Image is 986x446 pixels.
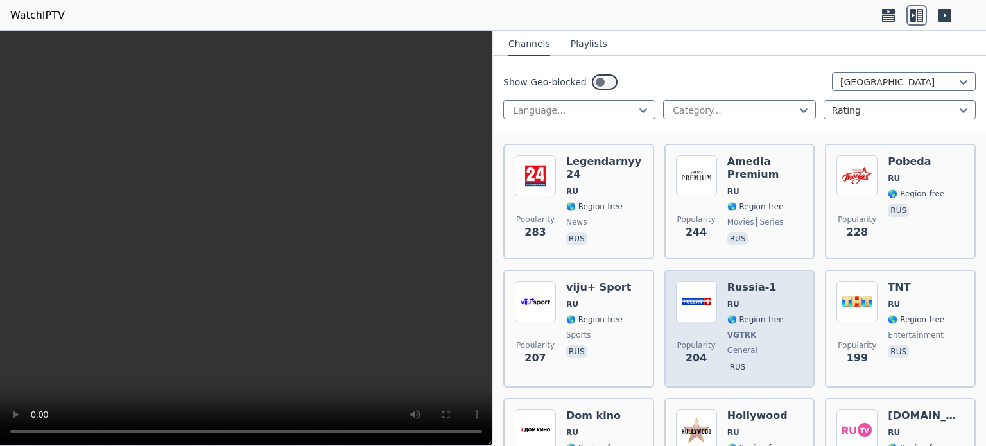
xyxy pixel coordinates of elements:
[566,232,587,245] p: rus
[727,217,754,227] span: movies
[888,330,944,340] span: entertainment
[677,214,716,225] span: Popularity
[888,409,964,422] h6: [DOMAIN_NAME]
[727,345,757,356] span: general
[566,186,578,196] span: RU
[727,409,788,422] h6: Hollywood
[727,155,804,181] h6: Amedia Premium
[838,214,876,225] span: Popularity
[888,281,944,294] h6: TNT
[727,314,784,325] span: 🌎 Region-free
[516,214,555,225] span: Popularity
[888,345,909,358] p: rus
[10,8,65,23] a: WatchIPTV
[676,155,717,196] img: Amedia Premium
[566,155,643,181] h6: Legendarnyy 24
[566,409,623,422] h6: Dom kino
[727,330,757,340] span: VGTRK
[524,350,546,366] span: 207
[571,32,607,56] button: Playlists
[727,299,739,309] span: RU
[727,202,784,212] span: 🌎 Region-free
[686,225,707,240] span: 244
[838,340,876,350] span: Popularity
[515,281,556,322] img: viju+ Sport
[727,281,784,294] h6: Russia-1
[888,173,900,184] span: RU
[847,225,868,240] span: 228
[566,202,623,212] span: 🌎 Region-free
[524,225,546,240] span: 283
[756,217,783,227] span: series
[727,186,739,196] span: RU
[676,281,717,322] img: Russia-1
[888,427,900,438] span: RU
[566,314,623,325] span: 🌎 Region-free
[566,299,578,309] span: RU
[566,217,587,227] span: news
[888,189,944,199] span: 🌎 Region-free
[677,340,716,350] span: Popularity
[566,427,578,438] span: RU
[686,350,707,366] span: 204
[847,350,868,366] span: 199
[836,281,878,322] img: TNT
[516,340,555,350] span: Popularity
[727,232,748,245] p: rus
[727,427,739,438] span: RU
[515,155,556,196] img: Legendarnyy 24
[566,281,631,294] h6: viju+ Sport
[503,76,587,89] label: Show Geo-blocked
[566,345,587,358] p: rus
[836,155,878,196] img: Pobeda
[727,361,748,373] p: rus
[508,32,550,56] button: Channels
[566,330,591,340] span: sports
[888,299,900,309] span: RU
[888,314,944,325] span: 🌎 Region-free
[888,155,944,168] h6: Pobeda
[888,204,909,217] p: rus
